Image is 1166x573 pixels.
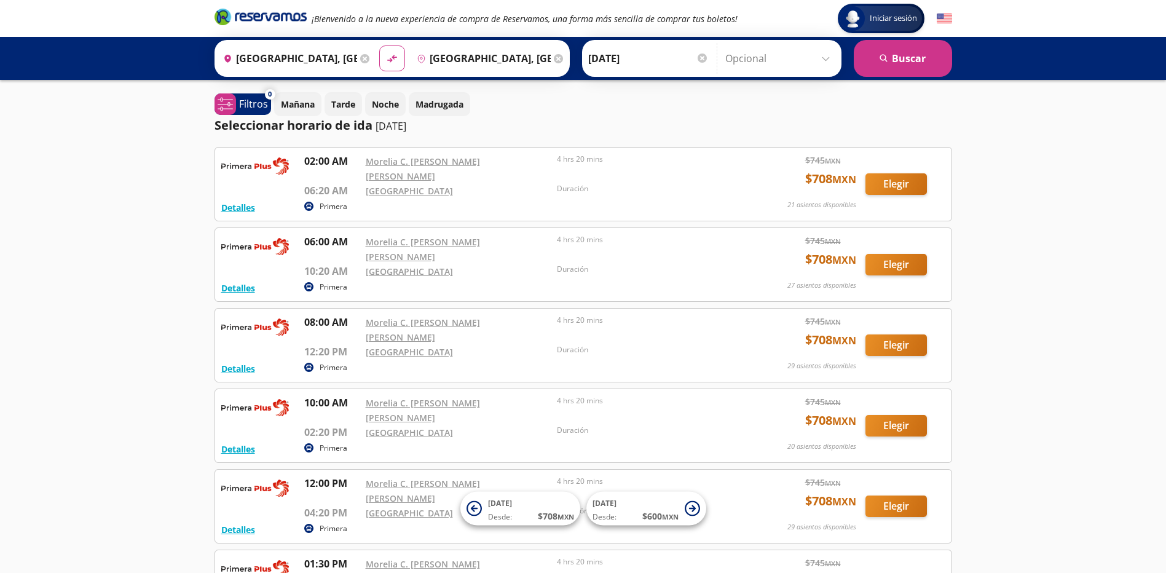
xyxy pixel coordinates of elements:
a: Morelia C. [PERSON_NAME] [PERSON_NAME] [366,236,480,263]
img: RESERVAMOS [221,154,289,178]
img: RESERVAMOS [221,395,289,420]
p: Duración [557,425,743,436]
p: 4 hrs 20 mins [557,154,743,165]
p: 10:00 AM [304,395,360,410]
span: [DATE] [488,498,512,508]
button: Elegir [865,254,927,275]
small: MXN [557,512,574,521]
p: 27 asientos disponibles [787,280,856,291]
button: Buscar [854,40,952,77]
p: 08:00 AM [304,315,360,330]
img: RESERVAMOS [221,315,289,339]
small: MXN [832,173,856,186]
a: Morelia C. [PERSON_NAME] [PERSON_NAME] [366,317,480,343]
small: MXN [662,512,679,521]
p: 12:00 PM [304,476,360,491]
span: Desde: [488,512,512,523]
input: Buscar Destino [412,43,551,74]
button: English [937,11,952,26]
button: Mañana [274,92,321,116]
a: [GEOGRAPHIC_DATA] [366,185,453,197]
span: $ 745 [805,556,841,569]
small: MXN [832,334,856,347]
small: MXN [825,317,841,326]
button: 0Filtros [215,93,271,115]
small: MXN [825,478,841,488]
p: 4 hrs 20 mins [557,395,743,406]
p: Mañana [281,98,315,111]
a: [GEOGRAPHIC_DATA] [366,427,453,438]
button: Noche [365,92,406,116]
p: Tarde [331,98,355,111]
button: [DATE]Desde:$600MXN [586,492,706,526]
p: 29 asientos disponibles [787,522,856,532]
span: $ 708 [805,331,856,349]
p: Duración [557,344,743,355]
small: MXN [825,559,841,568]
p: 02:00 AM [304,154,360,168]
small: MXN [832,495,856,508]
p: Noche [372,98,399,111]
p: 01:30 PM [304,556,360,571]
button: Elegir [865,415,927,437]
small: MXN [832,414,856,428]
span: $ 708 [805,170,856,188]
span: Desde: [593,512,616,523]
button: Detalles [221,201,255,214]
small: MXN [825,398,841,407]
small: MXN [832,253,856,267]
small: MXN [825,237,841,246]
a: Brand Logo [215,7,307,30]
p: 06:00 AM [304,234,360,249]
i: Brand Logo [215,7,307,26]
span: $ 708 [805,411,856,430]
a: [GEOGRAPHIC_DATA] [366,346,453,358]
span: [DATE] [593,498,616,508]
p: Primera [320,282,347,293]
p: Duración [557,183,743,194]
span: $ 600 [642,510,679,523]
a: Morelia C. [PERSON_NAME] [PERSON_NAME] [366,478,480,504]
small: MXN [825,156,841,165]
button: Elegir [865,496,927,517]
p: Primera [320,523,347,534]
p: 12:20 PM [304,344,360,359]
input: Buscar Origen [218,43,357,74]
p: Primera [320,201,347,212]
p: 04:20 PM [304,505,360,520]
button: Detalles [221,282,255,294]
button: Detalles [221,523,255,536]
img: RESERVAMOS [221,234,289,259]
a: [GEOGRAPHIC_DATA] [366,507,453,519]
input: Elegir Fecha [588,43,709,74]
span: Iniciar sesión [865,12,922,25]
p: Duración [557,264,743,275]
p: 4 hrs 20 mins [557,556,743,567]
a: Morelia C. [PERSON_NAME] [PERSON_NAME] [366,397,480,424]
p: 21 asientos disponibles [787,200,856,210]
span: $ 745 [805,234,841,247]
p: 4 hrs 20 mins [557,476,743,487]
p: Seleccionar horario de ida [215,116,372,135]
img: RESERVAMOS [221,476,289,500]
p: 29 asientos disponibles [787,361,856,371]
span: $ 708 [538,510,574,523]
span: $ 708 [805,250,856,269]
button: Elegir [865,173,927,195]
span: $ 745 [805,395,841,408]
p: Filtros [239,97,268,111]
input: Opcional [725,43,835,74]
a: Morelia C. [PERSON_NAME] [PERSON_NAME] [366,156,480,182]
p: 4 hrs 20 mins [557,315,743,326]
p: 20 asientos disponibles [787,441,856,452]
span: $ 745 [805,315,841,328]
span: $ 745 [805,476,841,489]
button: Detalles [221,443,255,456]
p: Primera [320,362,347,373]
p: 06:20 AM [304,183,360,198]
em: ¡Bienvenido a la nueva experiencia de compra de Reservamos, una forma más sencilla de comprar tus... [312,13,738,25]
span: 0 [268,89,272,100]
button: Elegir [865,334,927,356]
button: Madrugada [409,92,470,116]
span: $ 745 [805,154,841,167]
